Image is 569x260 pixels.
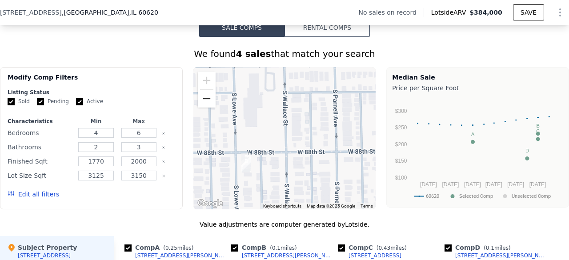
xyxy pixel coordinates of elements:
button: Rental Comps [284,18,370,37]
text: Unselected Comp [512,193,551,199]
span: ( miles) [266,245,300,251]
div: 8809 S Lowe Ave [238,153,255,176]
button: Keyboard shortcuts [263,203,301,209]
button: Clear [162,160,165,164]
text: A [471,132,475,137]
input: Sold [8,98,15,105]
span: ( miles) [373,245,410,251]
svg: A chart. [392,94,561,205]
strong: 4 sales [236,48,271,59]
span: ( miles) [160,245,197,251]
text: [DATE] [508,181,525,188]
a: Open this area in Google Maps (opens a new window) [196,198,225,209]
text: [DATE] [485,181,502,188]
text: D [525,148,529,153]
text: [DATE] [420,181,437,188]
div: Bathrooms [8,141,73,153]
button: Zoom in [198,72,216,89]
div: Bedrooms [8,127,73,139]
div: Comp A [124,243,197,252]
text: [DATE] [464,181,481,188]
div: [STREET_ADDRESS] [349,252,401,259]
label: Pending [37,98,69,105]
span: Lotside ARV [431,8,469,17]
button: Zoom out [198,90,216,108]
span: 0.43 [378,245,390,251]
button: Clear [162,132,165,135]
button: SAVE [513,4,544,20]
text: $150 [395,158,407,164]
text: C [537,128,540,134]
text: [DATE] [442,181,459,188]
span: ( miles) [480,245,514,251]
div: [STREET_ADDRESS] [18,252,71,259]
text: $200 [395,141,407,148]
a: Terms [361,204,373,208]
button: Clear [162,174,165,178]
label: Sold [8,98,30,105]
span: Map data ©2025 Google [307,204,355,208]
div: Comp B [231,243,301,252]
input: Active [76,98,83,105]
div: 8807 S Lowe Ave [238,149,255,172]
span: $384,000 [469,9,502,16]
span: , IL 60620 [129,9,158,16]
button: Sale Comps [199,18,284,37]
text: $100 [395,175,407,181]
div: No sales on record [359,8,424,17]
div: Min [76,118,116,125]
span: 0.1 [272,245,280,251]
input: Pending [37,98,44,105]
div: [STREET_ADDRESS][PERSON_NAME] [455,252,548,259]
div: Characteristics [8,118,73,125]
div: Comp C [338,243,410,252]
span: , [GEOGRAPHIC_DATA] [62,8,158,17]
div: Finished Sqft [8,155,73,168]
div: Subject Property [7,243,77,252]
div: Price per Square Foot [392,82,563,94]
text: $250 [395,124,407,131]
text: $300 [395,108,407,114]
div: [STREET_ADDRESS][PERSON_NAME] [135,252,228,259]
button: Show Options [551,4,569,21]
text: Selected Comp [459,193,493,199]
div: Modify Comp Filters [8,73,175,89]
text: [DATE] [529,181,546,188]
a: [STREET_ADDRESS][PERSON_NAME] [124,252,228,259]
div: Median Sale [392,73,563,82]
a: [STREET_ADDRESS][PERSON_NAME] [231,252,334,259]
button: Edit all filters [8,190,59,199]
div: Comp D [445,243,514,252]
text: 60620 [426,193,439,199]
label: Active [76,98,103,105]
button: Clear [162,146,165,149]
text: B [537,123,540,128]
img: Google [196,198,225,209]
div: Listing Status [8,89,175,96]
div: Max [119,118,158,125]
span: 0.25 [165,245,177,251]
div: Lot Size Sqft [8,169,73,182]
div: [STREET_ADDRESS][PERSON_NAME] [242,252,334,259]
span: 0.1 [486,245,494,251]
a: [STREET_ADDRESS] [338,252,401,259]
a: [STREET_ADDRESS][PERSON_NAME] [445,252,548,259]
